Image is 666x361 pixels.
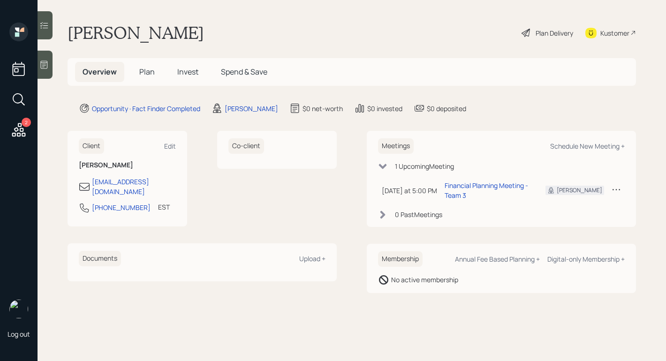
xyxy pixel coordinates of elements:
h6: [PERSON_NAME] [79,161,176,169]
span: Invest [177,67,198,77]
div: Digital-only Membership + [547,255,625,263]
div: [PERSON_NAME] [557,186,602,195]
h6: Client [79,138,104,154]
h1: [PERSON_NAME] [68,23,204,43]
span: Plan [139,67,155,77]
div: $0 invested [367,104,402,113]
div: Kustomer [600,28,629,38]
div: [PERSON_NAME] [225,104,278,113]
img: aleksandra-headshot.png [9,300,28,318]
div: Financial Planning Meeting - Team 3 [445,180,530,200]
h6: Membership [378,251,423,267]
div: Upload + [299,254,325,263]
div: Plan Delivery [536,28,573,38]
span: Overview [83,67,117,77]
div: $0 deposited [427,104,466,113]
div: Log out [8,330,30,338]
div: EST [158,202,170,212]
div: Annual Fee Based Planning + [455,255,540,263]
h6: Meetings [378,138,414,154]
h6: Documents [79,251,121,266]
span: Spend & Save [221,67,267,77]
div: [DATE] at 5:00 PM [382,186,437,196]
div: Edit [164,142,176,150]
div: $0 net-worth [303,104,343,113]
div: Opportunity · Fact Finder Completed [92,104,200,113]
div: 1 Upcoming Meeting [395,161,454,171]
div: Schedule New Meeting + [550,142,625,150]
div: 2 [22,118,31,127]
div: 0 Past Meeting s [395,210,442,219]
div: No active membership [391,275,458,285]
div: [EMAIL_ADDRESS][DOMAIN_NAME] [92,177,176,196]
h6: Co-client [228,138,264,154]
div: [PHONE_NUMBER] [92,203,151,212]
